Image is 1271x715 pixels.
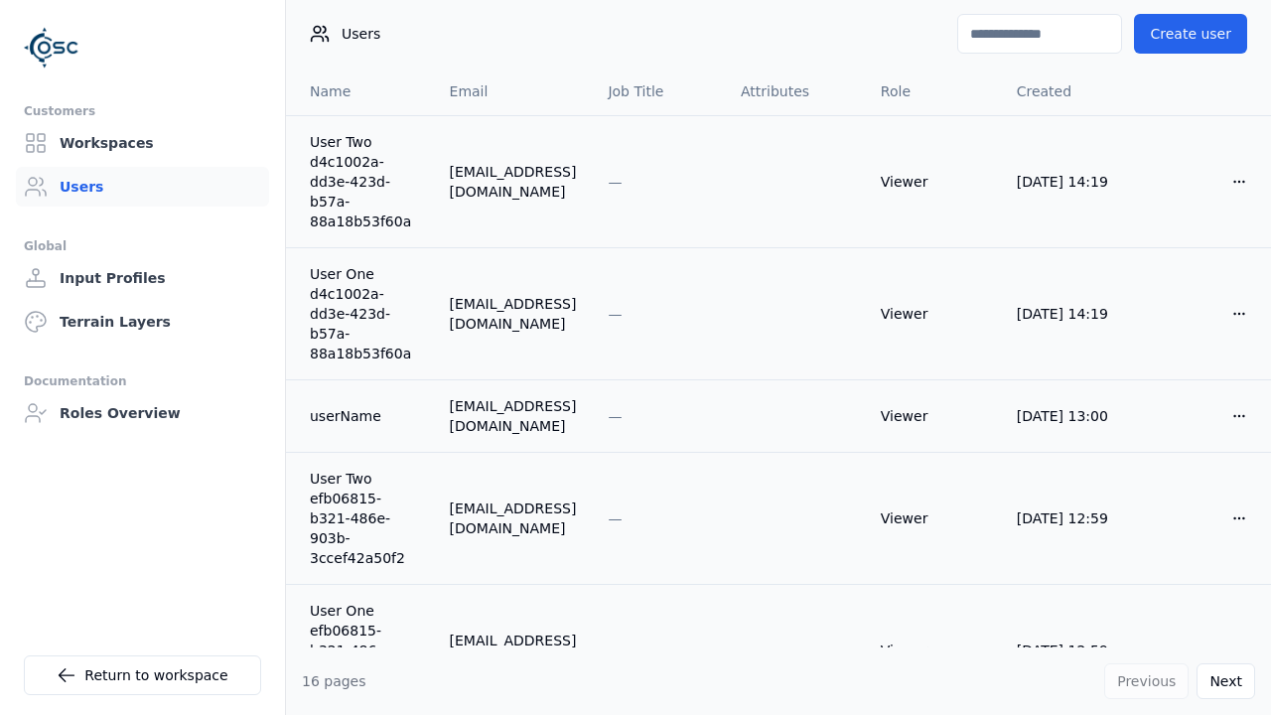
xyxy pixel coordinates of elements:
th: Created [1001,68,1138,115]
span: — [608,510,622,526]
div: [EMAIL_ADDRESS][DOMAIN_NAME] [450,499,577,538]
button: Next [1197,663,1255,699]
a: Workspaces [16,123,269,163]
span: — [608,643,622,658]
div: Documentation [24,369,261,393]
a: User One d4c1002a-dd3e-423d-b57a-88a18b53f60a [310,264,418,363]
th: Role [865,68,1001,115]
a: User Two efb06815-b321-486e-903b-3ccef42a50f2 [310,469,418,568]
div: [DATE] 14:19 [1017,172,1122,192]
div: [EMAIL_ADDRESS][DOMAIN_NAME] [450,294,577,334]
a: userName [310,406,418,426]
div: [EMAIL_ADDRESS][DOMAIN_NAME] [450,162,577,202]
div: Viewer [881,172,985,192]
div: Viewer [881,508,985,528]
a: Return to workspace [24,655,261,695]
a: Roles Overview [16,393,269,433]
span: 16 pages [302,673,366,689]
div: Customers [24,99,261,123]
img: Logo [24,20,79,75]
div: Viewer [881,304,985,324]
th: Name [286,68,434,115]
a: Input Profiles [16,258,269,298]
a: Users [16,167,269,207]
span: — [608,174,622,190]
a: User Two d4c1002a-dd3e-423d-b57a-88a18b53f60a [310,132,418,231]
span: Users [342,24,380,44]
button: Create user [1134,14,1247,54]
span: — [608,408,622,424]
div: [DATE] 14:19 [1017,304,1122,324]
th: Job Title [592,68,725,115]
div: Viewer [881,406,985,426]
div: [EMAIL_ADDRESS][DOMAIN_NAME] [450,631,577,670]
div: [DATE] 12:59 [1017,508,1122,528]
a: User One efb06815-b321-486e-903b-3ccef42a50f2 [310,601,418,700]
div: [DATE] 12:59 [1017,641,1122,660]
span: — [608,306,622,322]
div: [EMAIL_ADDRESS][DOMAIN_NAME] [450,396,577,436]
a: Terrain Layers [16,302,269,342]
th: Email [434,68,593,115]
div: Viewer [881,641,985,660]
div: [DATE] 13:00 [1017,406,1122,426]
th: Attributes [725,68,865,115]
div: Global [24,234,261,258]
